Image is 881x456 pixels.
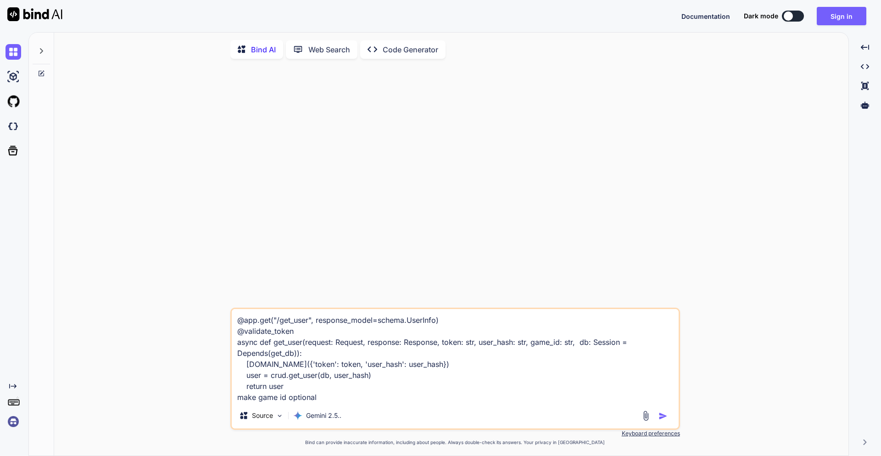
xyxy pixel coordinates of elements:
[230,439,680,446] p: Bind can provide inaccurate information, including about people. Always double-check its answers....
[6,44,21,60] img: chat
[251,44,276,55] p: Bind AI
[641,411,651,421] img: attachment
[7,7,62,21] img: Bind AI
[308,44,350,55] p: Web Search
[252,411,273,420] p: Source
[658,411,668,421] img: icon
[6,118,21,134] img: darkCloudIdeIcon
[744,11,778,21] span: Dark mode
[6,94,21,109] img: githubLight
[293,411,302,420] img: Gemini 2.5 Pro
[232,309,679,403] textarea: @app.get("/get_user", response_model=schema.UserInfo) @validate_token async def get_user(request:...
[6,69,21,84] img: ai-studio
[6,414,21,429] img: signin
[681,12,730,20] span: Documentation
[230,430,680,437] p: Keyboard preferences
[681,11,730,21] button: Documentation
[276,412,284,420] img: Pick Models
[383,44,438,55] p: Code Generator
[306,411,341,420] p: Gemini 2.5..
[817,7,866,25] button: Sign in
